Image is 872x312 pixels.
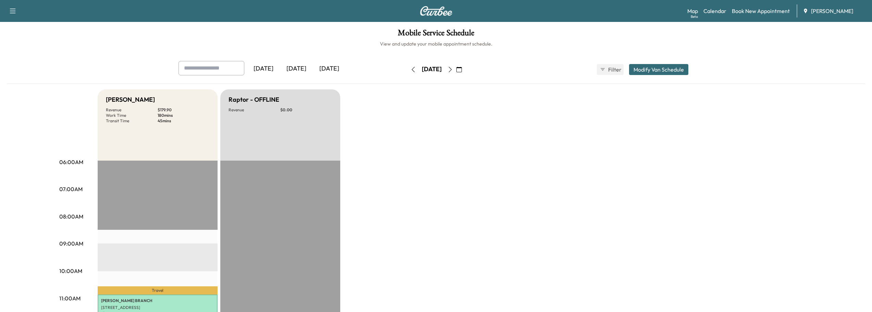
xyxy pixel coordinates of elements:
[101,298,214,303] p: [PERSON_NAME] BRANCH
[158,113,209,118] p: 180 mins
[158,107,209,113] p: $ 179.90
[106,95,155,104] h5: [PERSON_NAME]
[247,61,280,77] div: [DATE]
[608,65,621,74] span: Filter
[106,107,158,113] p: Revenue
[732,7,790,15] a: Book New Appointment
[59,158,83,166] p: 06:00AM
[98,286,218,295] p: Travel
[422,65,442,74] div: [DATE]
[7,29,865,40] h1: Mobile Service Schedule
[811,7,853,15] span: [PERSON_NAME]
[229,95,279,104] h5: Raptor - OFFLINE
[101,305,214,310] p: [STREET_ADDRESS]
[597,64,624,75] button: Filter
[106,113,158,118] p: Work Time
[229,107,280,113] p: Revenue
[59,239,83,248] p: 09:00AM
[629,64,688,75] button: Modify Van Schedule
[106,118,158,124] p: Transit Time
[59,212,83,221] p: 08:00AM
[280,61,313,77] div: [DATE]
[280,107,332,113] p: $ 0.00
[420,6,453,16] img: Curbee Logo
[691,14,698,19] div: Beta
[59,294,81,302] p: 11:00AM
[59,185,83,193] p: 07:00AM
[313,61,346,77] div: [DATE]
[158,118,209,124] p: 45 mins
[7,40,865,47] h6: View and update your mobile appointment schedule.
[687,7,698,15] a: MapBeta
[59,267,82,275] p: 10:00AM
[703,7,726,15] a: Calendar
